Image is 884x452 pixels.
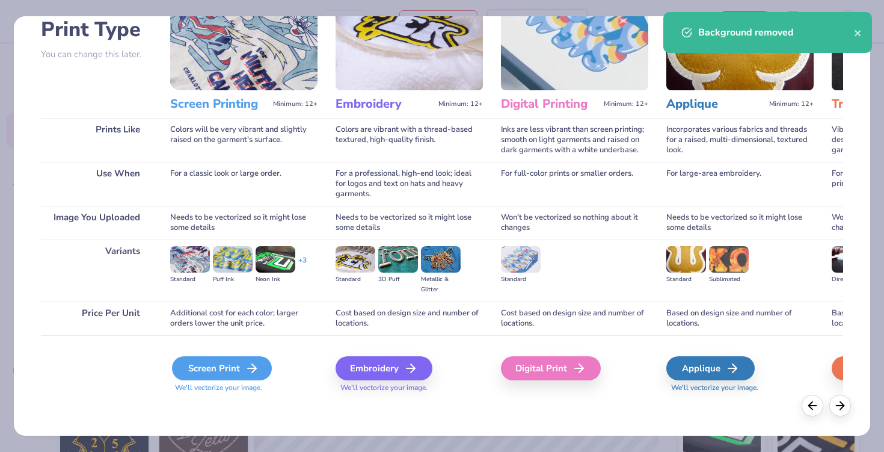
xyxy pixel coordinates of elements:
[170,118,318,162] div: Colors will be very vibrant and slightly raised on the garment's surface.
[170,96,268,112] h3: Screen Printing
[501,246,541,273] img: Standard
[666,274,706,285] div: Standard
[666,162,814,206] div: For large-area embroidery.
[709,274,749,285] div: Sublimated
[666,96,764,112] h3: Applique
[501,274,541,285] div: Standard
[213,274,253,285] div: Puff Ink
[438,100,483,108] span: Minimum: 12+
[298,255,307,276] div: + 3
[666,302,814,335] div: Based on design size and number of locations.
[501,356,601,380] div: Digital Print
[501,302,648,335] div: Cost based on design size and number of locations.
[421,246,461,273] img: Metallic & Glitter
[213,246,253,273] img: Puff Ink
[336,162,483,206] div: For a professional, high-end look; ideal for logos and text on hats and heavy garments.
[709,246,749,273] img: Sublimated
[378,246,418,273] img: 3D Puff
[256,274,295,285] div: Neon Ink
[769,100,814,108] span: Minimum: 12+
[666,356,755,380] div: Applique
[854,25,862,40] button: close
[501,206,648,240] div: Won't be vectorized so nothing about it changes
[604,100,648,108] span: Minimum: 12+
[421,274,461,295] div: Metallic & Glitter
[698,25,854,40] div: Background removed
[832,246,871,273] img: Direct-to-film
[41,240,152,302] div: Variants
[170,206,318,240] div: Needs to be vectorized so it might lose some details
[41,206,152,240] div: Image You Uploaded
[170,274,210,285] div: Standard
[336,302,483,335] div: Cost based on design size and number of locations.
[172,356,272,380] div: Screen Print
[336,96,434,112] h3: Embroidery
[170,246,210,273] img: Standard
[501,118,648,162] div: Inks are less vibrant than screen printing; smooth on light garments and raised on dark garments ...
[378,274,418,285] div: 3D Puff
[170,162,318,206] div: For a classic look or large order.
[41,118,152,162] div: Prints Like
[273,100,318,108] span: Minimum: 12+
[256,246,295,273] img: Neon Ink
[41,162,152,206] div: Use When
[666,118,814,162] div: Incorporates various fabrics and threads for a raised, multi-dimensional, textured look.
[336,383,483,393] span: We'll vectorize your image.
[501,96,599,112] h3: Digital Printing
[666,206,814,240] div: Needs to be vectorized so it might lose some details
[170,383,318,393] span: We'll vectorize your image.
[666,246,706,273] img: Standard
[666,383,814,393] span: We'll vectorize your image.
[170,302,318,335] div: Additional cost for each color; larger orders lower the unit price.
[336,246,375,273] img: Standard
[336,118,483,162] div: Colors are vibrant with a thread-based textured, high-quality finish.
[336,356,432,380] div: Embroidery
[336,274,375,285] div: Standard
[41,302,152,335] div: Price Per Unit
[336,206,483,240] div: Needs to be vectorized so it might lose some details
[832,274,871,285] div: Direct-to-film
[41,49,152,60] p: You can change this later.
[501,162,648,206] div: For full-color prints or smaller orders.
